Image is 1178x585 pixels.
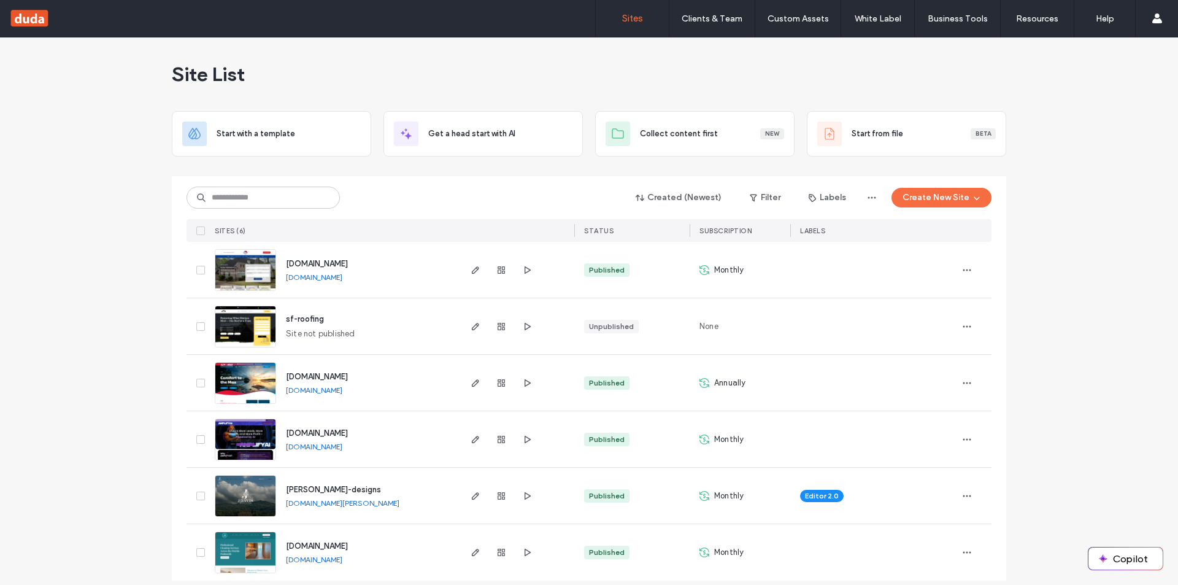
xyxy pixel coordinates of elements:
label: Sites [622,13,643,24]
div: Collect content firstNew [595,111,795,157]
a: [DOMAIN_NAME] [286,555,342,564]
span: Collect content first [640,128,718,140]
button: Created (Newest) [625,188,733,207]
span: Site not published [286,328,355,340]
span: Monthly [714,433,744,446]
span: Editor 2.0 [805,490,839,502]
a: [DOMAIN_NAME][PERSON_NAME] [286,498,399,508]
div: Unpublished [589,321,634,332]
span: STATUS [584,227,614,235]
a: [DOMAIN_NAME] [286,442,342,451]
label: White Label [855,14,901,24]
span: LABELS [800,227,825,235]
a: [DOMAIN_NAME] [286,372,348,381]
span: Monthly [714,490,744,502]
span: Start with a template [217,128,295,140]
label: Resources [1016,14,1058,24]
div: Published [589,490,625,502]
div: New [760,128,784,139]
span: SUBSCRIPTION [699,227,752,235]
span: Start from file [852,128,903,140]
label: Custom Assets [768,14,829,24]
button: Filter [737,188,793,207]
span: Get a head start with AI [428,128,515,140]
a: sf-roofing [286,314,324,323]
label: Clients & Team [682,14,742,24]
span: None [699,320,718,333]
span: Annually [714,377,746,389]
span: Monthly [714,546,744,559]
div: Published [589,434,625,445]
span: SITES (6) [215,227,246,235]
div: Published [589,547,625,558]
label: Business Tools [928,14,988,24]
div: Get a head start with AI [383,111,583,157]
div: Published [589,378,625,389]
span: Site List [172,62,245,87]
div: Start from fileBeta [807,111,1006,157]
span: Monthly [714,264,744,276]
button: Copilot [1088,548,1163,570]
a: [DOMAIN_NAME] [286,541,348,551]
div: Beta [971,128,996,139]
label: Help [1096,14,1114,24]
a: [DOMAIN_NAME] [286,259,348,268]
button: Create New Site [891,188,991,207]
a: [PERSON_NAME]-designs [286,485,381,494]
a: [DOMAIN_NAME] [286,428,348,438]
a: [DOMAIN_NAME] [286,385,342,395]
div: Published [589,265,625,276]
div: Start with a template [172,111,371,157]
a: [DOMAIN_NAME] [286,273,342,282]
button: Labels [798,188,857,207]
